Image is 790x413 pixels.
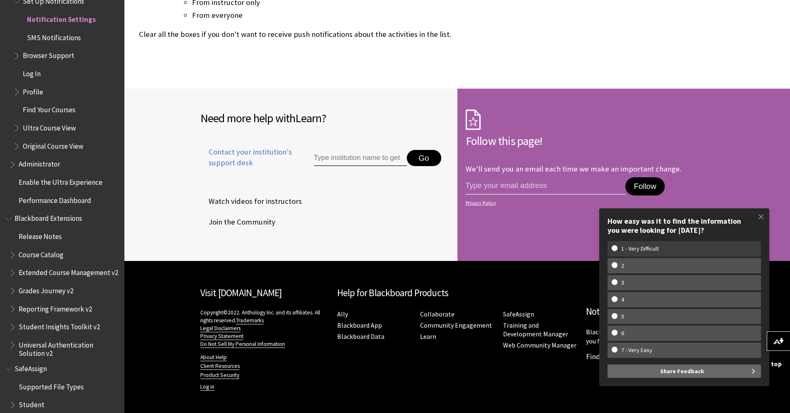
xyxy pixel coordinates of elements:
span: Learn [295,111,321,126]
span: Administrator [19,157,60,169]
a: Community Engagement [420,321,492,330]
a: Join the Community [200,216,277,228]
w-span: 4 [612,296,634,303]
img: Subscription Icon [466,109,481,130]
span: Course Catalog [19,248,63,259]
nav: Book outline for Blackboard Extensions [5,212,119,358]
input: Type institution name to get support [314,150,407,167]
a: Log in [200,383,214,391]
a: Do Not Sell My Personal Information [200,341,285,348]
a: Training and Development Manager [503,321,568,338]
h2: Not sure which product? [586,304,715,319]
a: Contact your institution's support desk [200,147,295,178]
span: Browser Support [23,49,74,60]
h2: Need more help with ? [200,109,449,127]
w-span: 3 [612,279,634,286]
span: Contact your institution's support desk [200,147,295,168]
span: Watch videos for instructors [200,195,302,208]
w-span: 7 - Very Easy [612,347,662,354]
span: Release Notes [19,229,62,241]
span: Student [19,398,44,409]
span: Log In [23,67,41,78]
span: Supported File Types [19,380,84,391]
span: SMS Notifications [27,31,81,42]
div: How easy was it to find the information you were looking for [DATE]? [608,217,761,234]
h2: Help for Blackboard Products [337,286,578,300]
span: Performance Dashboard [19,193,91,205]
a: Product Security [200,372,239,379]
span: Original Course View [23,139,83,150]
a: Legal Disclaimers [200,325,241,332]
a: Blackboard App [337,321,382,330]
a: Web Community Manager [503,341,576,350]
w-span: 5 [612,313,634,320]
span: Blackboard Extensions [15,212,82,223]
a: About Help [200,354,227,361]
p: Copyright©2022. Anthology Inc. and its affiliates. All rights reserved. [200,309,329,348]
a: Collaborate [420,310,455,319]
a: Blackboard Data [337,332,384,341]
a: Privacy Statement [200,333,243,340]
span: Join the Community [200,216,275,228]
a: Visit [DOMAIN_NAME] [200,287,282,299]
span: Student Insights Toolkit v2 [19,320,100,331]
span: Extended Course Management v2 [19,266,118,277]
w-span: 6 [612,330,634,337]
span: Grades Journey v2 [19,284,73,295]
a: Ally [337,310,348,319]
button: Share Feedback [608,365,761,378]
span: SafeAssign [15,362,47,373]
p: Blackboard has many products. Let us help you find what you need. [586,327,715,346]
a: SafeAssign [503,310,534,319]
a: Privacy Policy [466,200,712,206]
button: Go [407,150,441,167]
a: Find My Product [586,352,640,361]
input: email address [466,177,626,195]
a: Watch videos for instructors [200,195,304,208]
p: We'll send you an email each time we make an important change. [466,164,681,174]
a: Trademarks [236,317,264,324]
a: Learn [420,332,436,341]
span: Profile [23,85,43,96]
span: Universal Authentication Solution v2 [19,338,119,357]
w-span: 1 - Very Difficult [612,245,668,252]
span: Ultra Course View [23,121,76,132]
a: Client Resources [200,362,240,370]
span: Reporting Framework v2 [19,302,92,313]
li: From everyone [192,10,653,21]
span: Share Feedback [660,365,704,378]
h2: Follow this page! [466,132,715,150]
span: Find Your Courses [23,103,75,114]
p: Clear all the boxes if you don't want to receive push notifications about the activities in the l... [139,29,653,40]
span: Notification Settings [27,12,96,24]
w-span: 2 [612,262,634,269]
span: Enable the Ultra Experience [19,175,102,186]
button: Follow [625,177,664,196]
